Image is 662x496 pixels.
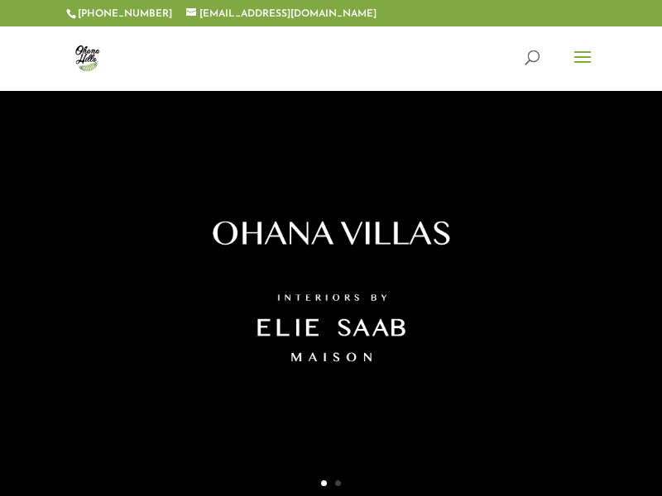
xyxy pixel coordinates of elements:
a: 2 [335,480,341,486]
img: ohana-hills [70,40,105,75]
a: [EMAIL_ADDRESS][DOMAIN_NAME] [186,9,377,19]
a: [PHONE_NUMBER] [78,9,172,19]
a: 1 [321,480,327,486]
